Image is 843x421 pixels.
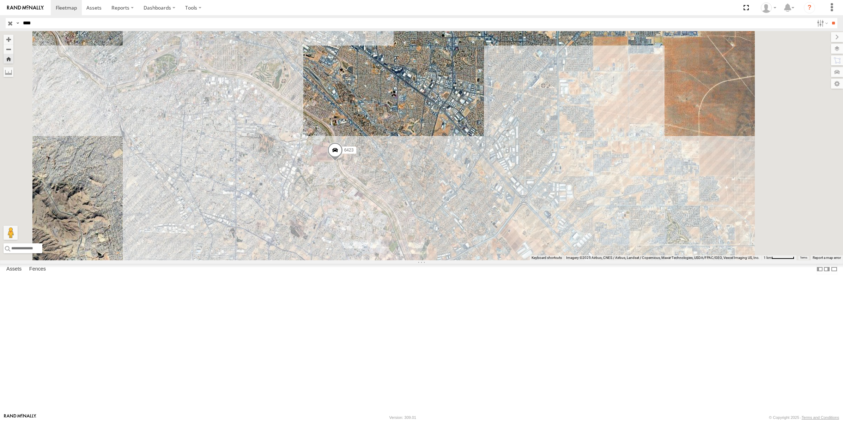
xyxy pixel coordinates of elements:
[4,226,18,240] button: Drag Pegman onto the map to open Street View
[823,264,830,274] label: Dock Summary Table to the Right
[813,256,841,260] a: Report a map error
[764,256,771,260] span: 1 km
[814,18,829,28] label: Search Filter Options
[4,67,13,77] label: Measure
[15,18,20,28] label: Search Query
[800,256,807,259] a: Terms (opens in new tab)
[26,264,49,274] label: Fences
[758,2,779,13] div: Roberto Garcia
[762,255,796,260] button: Map Scale: 1 km per 61 pixels
[816,264,823,274] label: Dock Summary Table to the Left
[344,147,354,152] span: 6423
[831,79,843,89] label: Map Settings
[4,414,36,421] a: Visit our Website
[4,44,13,54] button: Zoom out
[831,264,838,274] label: Hide Summary Table
[4,35,13,44] button: Zoom in
[389,415,416,420] div: Version: 309.01
[804,2,815,13] i: ?
[532,255,562,260] button: Keyboard shortcuts
[4,54,13,64] button: Zoom Home
[566,256,759,260] span: Imagery ©2025 Airbus, CNES / Airbus, Landsat / Copernicus, Maxar Technologies, USDA/FPAC/GEO, Vex...
[3,264,25,274] label: Assets
[769,415,839,420] div: © Copyright 2025 -
[7,5,44,10] img: rand-logo.svg
[802,415,839,420] a: Terms and Conditions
